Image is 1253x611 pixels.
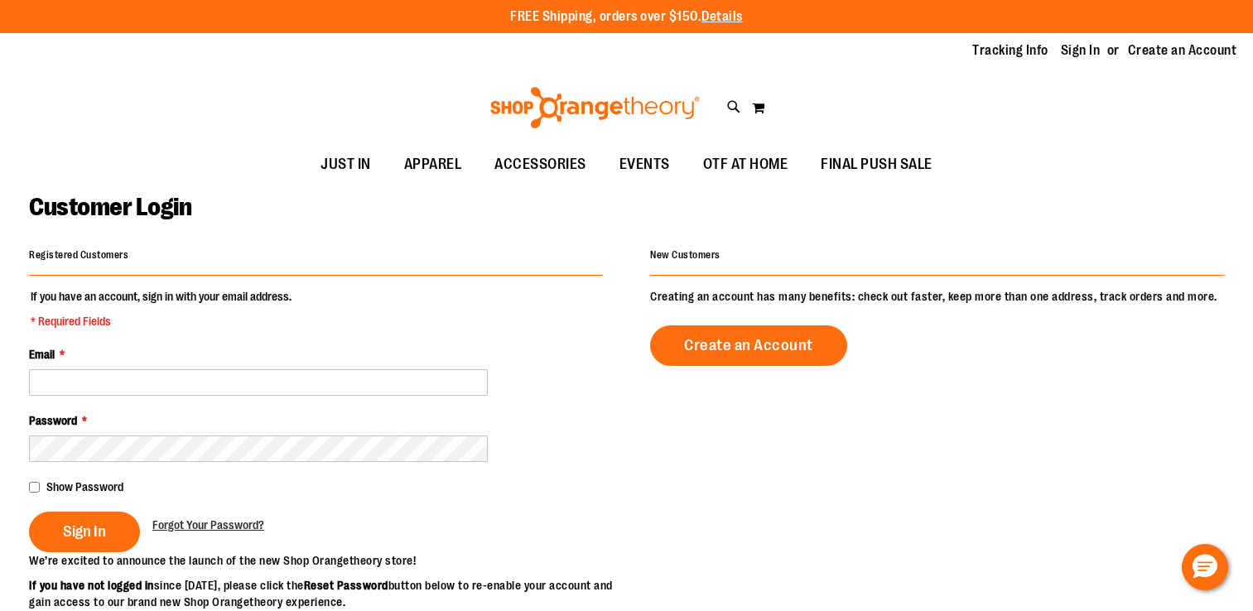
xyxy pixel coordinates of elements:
button: Hello, have a question? Let’s chat. [1182,544,1228,590]
a: OTF AT HOME [687,146,805,184]
span: ACCESSORIES [494,146,586,183]
a: JUST IN [304,146,388,184]
a: APPAREL [388,146,479,184]
legend: If you have an account, sign in with your email address. [29,288,293,330]
img: Shop Orangetheory [488,87,702,128]
a: Tracking Info [972,41,1048,60]
a: Create an Account [1128,41,1237,60]
span: APPAREL [404,146,462,183]
a: Sign In [1061,41,1101,60]
p: since [DATE], please click the button below to re-enable your account and gain access to our bran... [29,577,627,610]
a: ACCESSORIES [478,146,603,184]
p: Creating an account has many benefits: check out faster, keep more than one address, track orders... [650,288,1224,305]
p: We’re excited to announce the launch of the new Shop Orangetheory store! [29,552,627,569]
span: Forgot Your Password? [152,518,264,532]
strong: New Customers [650,249,720,261]
a: Forgot Your Password? [152,517,264,533]
span: JUST IN [320,146,371,183]
span: FINAL PUSH SALE [821,146,933,183]
p: FREE Shipping, orders over $150. [510,7,743,26]
a: FINAL PUSH SALE [804,146,949,184]
a: EVENTS [603,146,687,184]
span: Sign In [63,522,106,541]
strong: If you have not logged in [29,579,154,592]
span: EVENTS [619,146,670,183]
a: Details [701,9,743,24]
span: Create an Account [684,336,813,354]
span: Show Password [46,480,123,493]
strong: Registered Customers [29,249,128,261]
a: Create an Account [650,325,847,366]
span: * Required Fields [31,313,292,330]
button: Sign In [29,512,140,552]
strong: Reset Password [304,579,388,592]
span: Customer Login [29,193,191,221]
span: Password [29,414,77,427]
span: OTF AT HOME [703,146,788,183]
span: Email [29,348,55,361]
